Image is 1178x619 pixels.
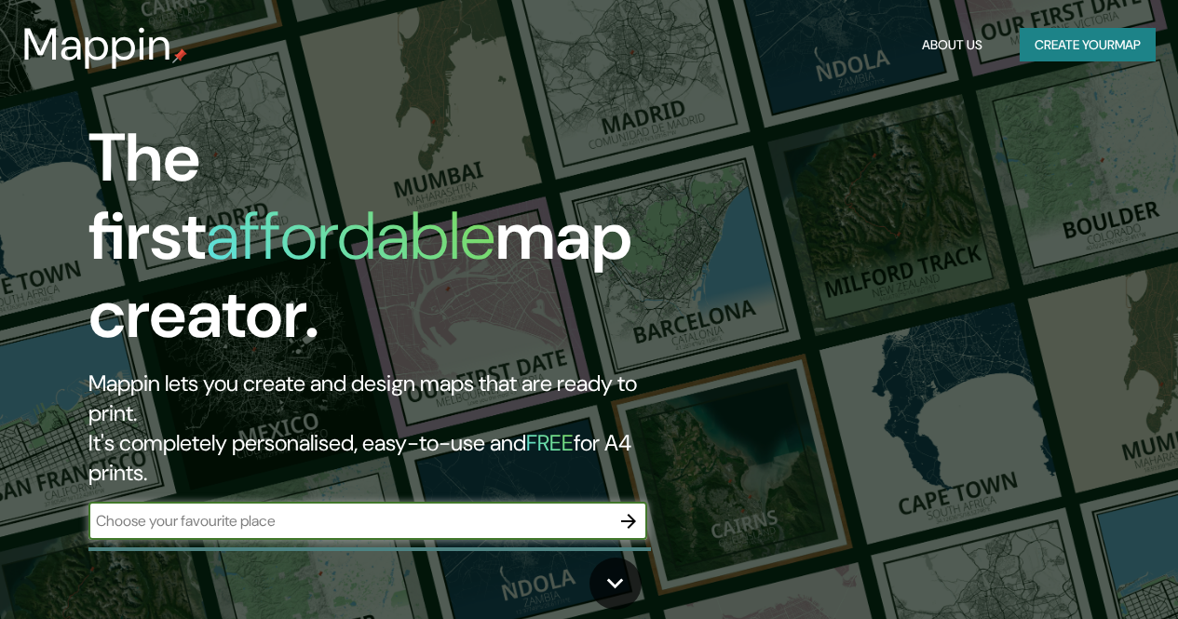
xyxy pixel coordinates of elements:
[526,428,574,457] h5: FREE
[914,28,990,62] button: About Us
[88,510,610,532] input: Choose your favourite place
[206,193,495,279] h1: affordable
[172,48,187,63] img: mappin-pin
[22,19,172,71] h3: Mappin
[1020,28,1156,62] button: Create yourmap
[88,369,678,488] h2: Mappin lets you create and design maps that are ready to print. It's completely personalised, eas...
[88,119,678,369] h1: The first map creator.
